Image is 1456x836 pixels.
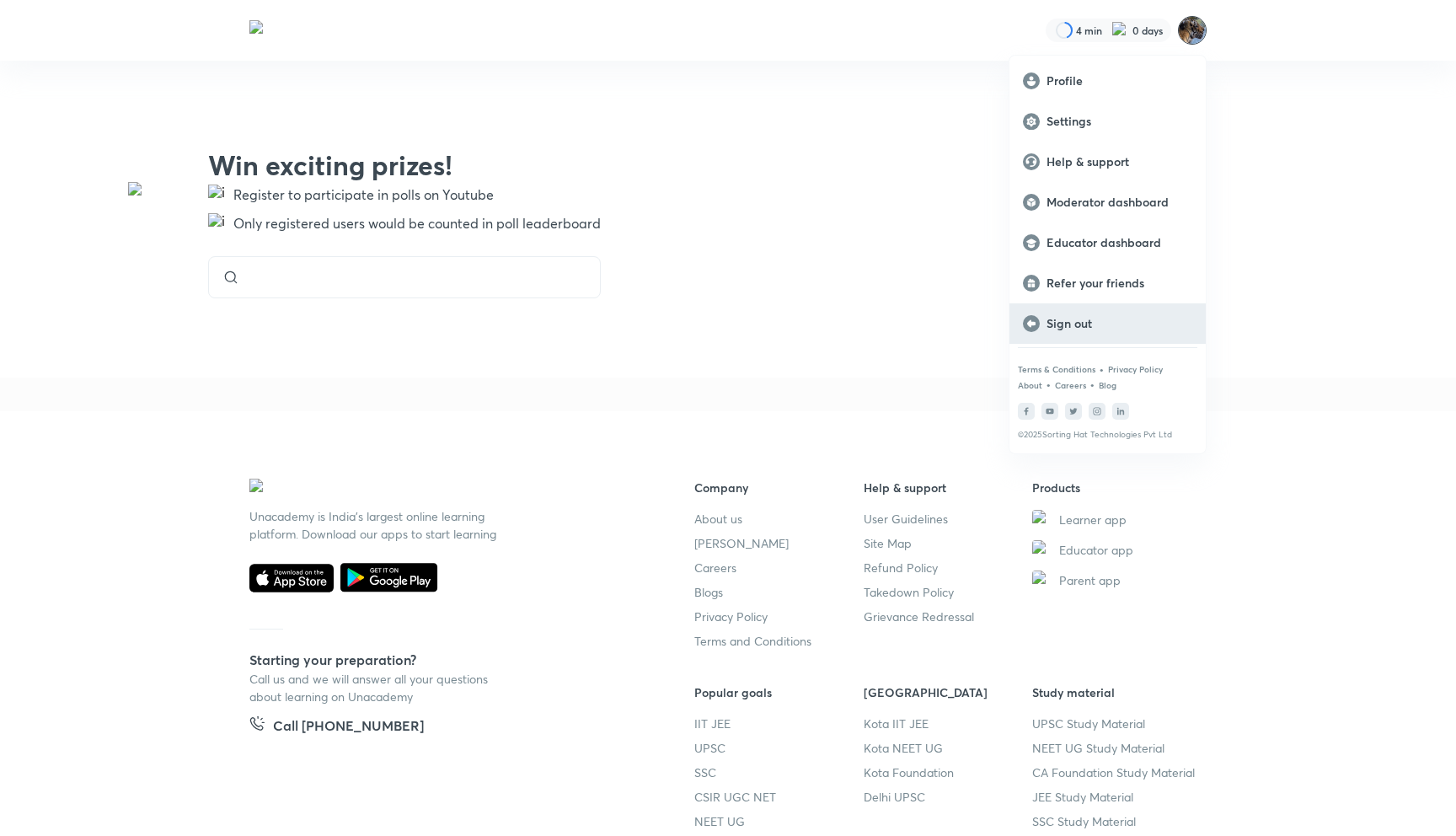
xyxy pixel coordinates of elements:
[1046,316,1192,331] p: Sign out
[1099,380,1116,390] a: Blog
[1099,362,1105,377] div: •
[1018,364,1095,374] a: Terms & Conditions
[1009,182,1206,222] a: Moderator dashboard
[1046,195,1192,210] p: Moderator dashboard
[1018,380,1042,390] a: About
[1009,101,1206,142] a: Settings
[1046,114,1192,129] p: Settings
[1009,142,1206,182] a: Help & support
[1046,73,1192,88] p: Profile
[1009,61,1206,101] a: Profile
[1055,380,1086,390] a: Careers
[1046,276,1192,291] p: Refer your friends
[1046,154,1192,169] p: Help & support
[1089,377,1095,392] div: •
[1009,222,1206,263] a: Educator dashboard
[1009,263,1206,303] a: Refer your friends
[1046,235,1192,250] p: Educator dashboard
[1018,430,1197,440] p: © 2025 Sorting Hat Technologies Pvt Ltd
[1046,377,1052,392] div: •
[1108,364,1163,374] a: Privacy Policy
